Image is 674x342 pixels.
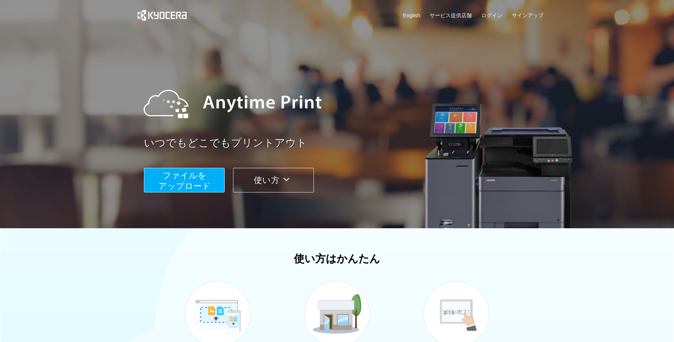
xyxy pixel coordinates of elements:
[144,136,548,151] a: いつでもどこでもプリントアウト
[512,12,543,19] a: サインアップ
[158,171,211,191] span: ファイルを ​​アップロード
[403,12,420,19] a: English
[481,12,502,19] a: ログイン
[144,168,225,192] button: ファイルを​​アップロード
[430,12,472,19] a: サービス提供店舗
[233,168,314,192] button: 使い方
